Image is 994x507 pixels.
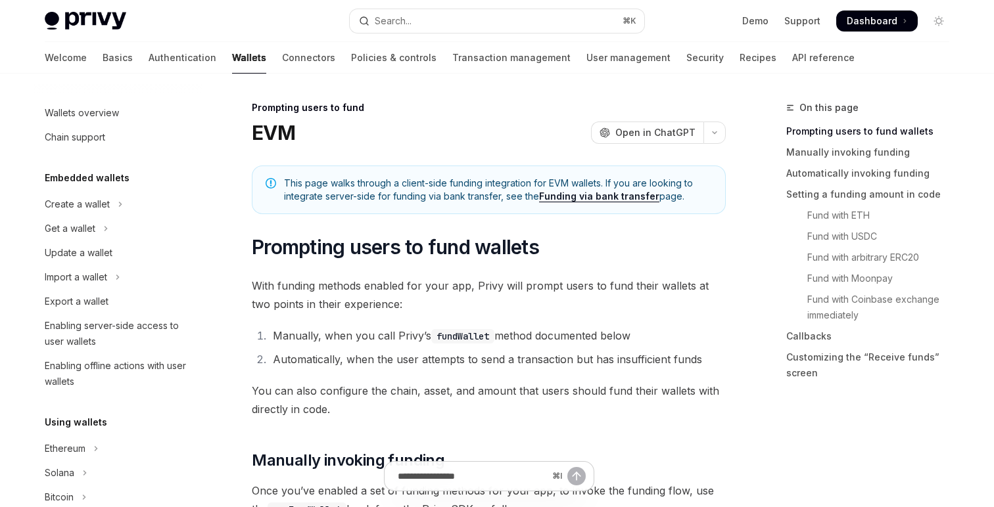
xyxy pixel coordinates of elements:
[847,14,897,28] span: Dashboard
[45,358,195,389] div: Enabling offline actions with user wallets
[398,462,547,491] input: Ask a question...
[623,16,636,26] span: ⌘ K
[45,294,108,309] div: Export a wallet
[45,269,107,285] div: Import a wallet
[34,101,202,125] a: Wallets overview
[45,489,74,505] div: Bitcoin
[836,11,918,32] a: Dashboard
[45,105,119,121] div: Wallets overview
[375,13,412,29] div: Search...
[740,42,776,74] a: Recipes
[284,177,712,203] span: This page walks through a client-side funding integration for EVM wallets. If you are looking to ...
[34,125,202,149] a: Chain support
[786,289,960,326] a: Fund with Coinbase exchange immediately
[252,121,295,144] h1: EVM
[786,247,960,268] a: Fund with arbitrary ERC20
[786,121,960,142] a: Prompting users to fund wallets
[786,268,960,289] a: Fund with Moonpay
[34,192,202,216] button: Toggle Create a wallet section
[615,126,696,139] span: Open in ChatGPT
[351,42,437,74] a: Policies & controls
[452,42,571,74] a: Transaction management
[34,437,202,460] button: Toggle Ethereum section
[252,450,444,471] span: Manually invoking funding
[45,441,85,456] div: Ethereum
[431,329,494,343] code: fundWallet
[34,241,202,265] a: Update a wallet
[34,217,202,240] button: Toggle Get a wallet section
[34,290,202,313] a: Export a wallet
[45,221,95,236] div: Get a wallet
[149,42,216,74] a: Authentication
[45,465,74,481] div: Solana
[45,12,126,30] img: light logo
[45,42,87,74] a: Welcome
[252,235,539,259] span: Prompting users to fund wallets
[567,467,586,485] button: Send message
[266,178,276,188] svg: Note
[786,205,960,226] a: Fund with ETH
[586,42,671,74] a: User management
[34,461,202,485] button: Toggle Solana section
[269,326,726,345] li: Manually, when you call Privy’s method documented below
[45,414,107,430] h5: Using wallets
[799,100,859,116] span: On this page
[252,101,726,114] div: Prompting users to fund
[34,265,202,289] button: Toggle Import a wallet section
[45,318,195,349] div: Enabling server-side access to user wallets
[282,42,335,74] a: Connectors
[928,11,949,32] button: Toggle dark mode
[34,314,202,353] a: Enabling server-side access to user wallets
[103,42,133,74] a: Basics
[786,163,960,184] a: Automatically invoking funding
[742,14,769,28] a: Demo
[45,170,130,186] h5: Embedded wallets
[786,226,960,247] a: Fund with USDC
[232,42,266,74] a: Wallets
[45,129,105,145] div: Chain support
[786,184,960,205] a: Setting a funding amount in code
[686,42,724,74] a: Security
[792,42,855,74] a: API reference
[45,245,112,261] div: Update a wallet
[786,142,960,163] a: Manually invoking funding
[252,382,726,418] span: You can also configure the chain, asset, and amount that users should fund their wallets with dir...
[786,326,960,347] a: Callbacks
[591,121,703,144] button: Open in ChatGPT
[34,354,202,393] a: Enabling offline actions with user wallets
[269,350,726,368] li: Automatically, when the user attempts to send a transaction but has insufficient funds
[786,347,960,384] a: Customizing the “Receive funds” screen
[784,14,820,28] a: Support
[350,9,644,33] button: Open search
[252,276,726,313] span: With funding methods enabled for your app, Privy will prompt users to fund their wallets at two p...
[539,190,659,202] a: Funding via bank transfer
[45,196,110,212] div: Create a wallet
